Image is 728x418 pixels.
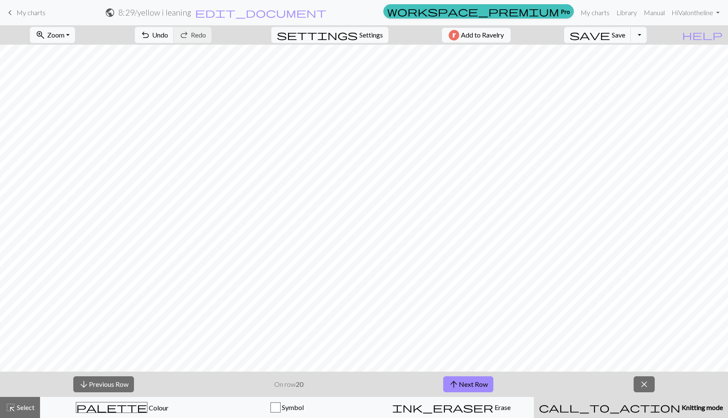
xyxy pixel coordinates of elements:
span: public [105,7,115,19]
span: Settings [359,30,383,40]
p: On row [274,379,303,389]
span: palette [76,402,147,413]
span: Colour [147,404,169,412]
button: Undo [135,27,174,43]
a: Library [613,4,640,21]
span: undo [140,29,150,41]
span: My charts [16,8,45,16]
button: Symbol [205,397,369,418]
span: zoom_in [35,29,45,41]
span: Undo [152,31,168,39]
i: Settings [277,30,358,40]
span: Knitting mode [680,403,723,411]
span: Symbol [281,403,304,411]
span: close [639,378,649,390]
span: Save [612,31,625,39]
span: ink_eraser [392,402,493,413]
button: Zoom [30,27,75,43]
button: Colour [40,397,205,418]
span: save [570,29,610,41]
span: settings [277,29,358,41]
button: Add to Ravelry [442,28,511,43]
h2: 8:29 / yellow i leaning [118,8,191,17]
span: keyboard_arrow_left [5,7,15,19]
button: SettingsSettings [271,27,388,43]
span: Erase [493,403,511,411]
button: Previous Row [73,376,134,392]
a: My charts [5,5,45,20]
a: Manual [640,4,668,21]
span: workspace_premium [387,5,559,17]
span: help [682,29,723,41]
strong: 20 [296,380,303,388]
a: HiValontheline [668,4,723,21]
span: call_to_action [539,402,680,413]
a: My charts [577,4,613,21]
img: Ravelry [449,30,459,40]
span: highlight_alt [5,402,16,413]
button: Knitting mode [534,397,728,418]
span: arrow_upward [449,378,459,390]
span: arrow_downward [79,378,89,390]
span: edit_document [195,7,327,19]
a: Pro [383,4,574,19]
button: Save [564,27,631,43]
span: Add to Ravelry [461,30,504,40]
button: Erase [369,397,534,418]
span: Select [16,403,35,411]
span: Zoom [47,31,64,39]
button: Next Row [443,376,493,392]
